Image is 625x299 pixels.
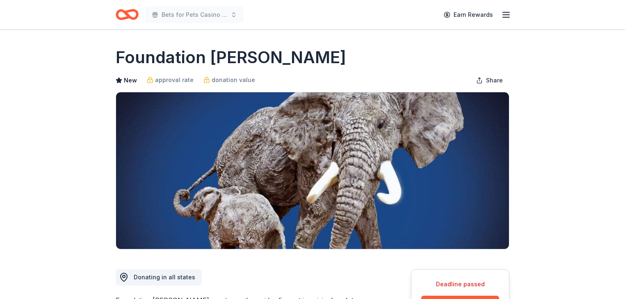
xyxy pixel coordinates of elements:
[203,75,255,85] a: donation value
[134,274,195,281] span: Donating in all states
[162,10,227,20] span: Bets for Pets Casino Night
[421,279,499,289] div: Deadline passed
[116,92,509,249] img: Image for Foundation Michelangelo
[439,7,498,22] a: Earn Rewards
[124,75,137,85] span: New
[155,75,194,85] span: approval rate
[470,72,509,89] button: Share
[486,75,503,85] span: Share
[147,75,194,85] a: approval rate
[212,75,255,85] span: donation value
[145,7,244,23] button: Bets for Pets Casino Night
[116,5,139,24] a: Home
[116,46,346,69] h1: Foundation [PERSON_NAME]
